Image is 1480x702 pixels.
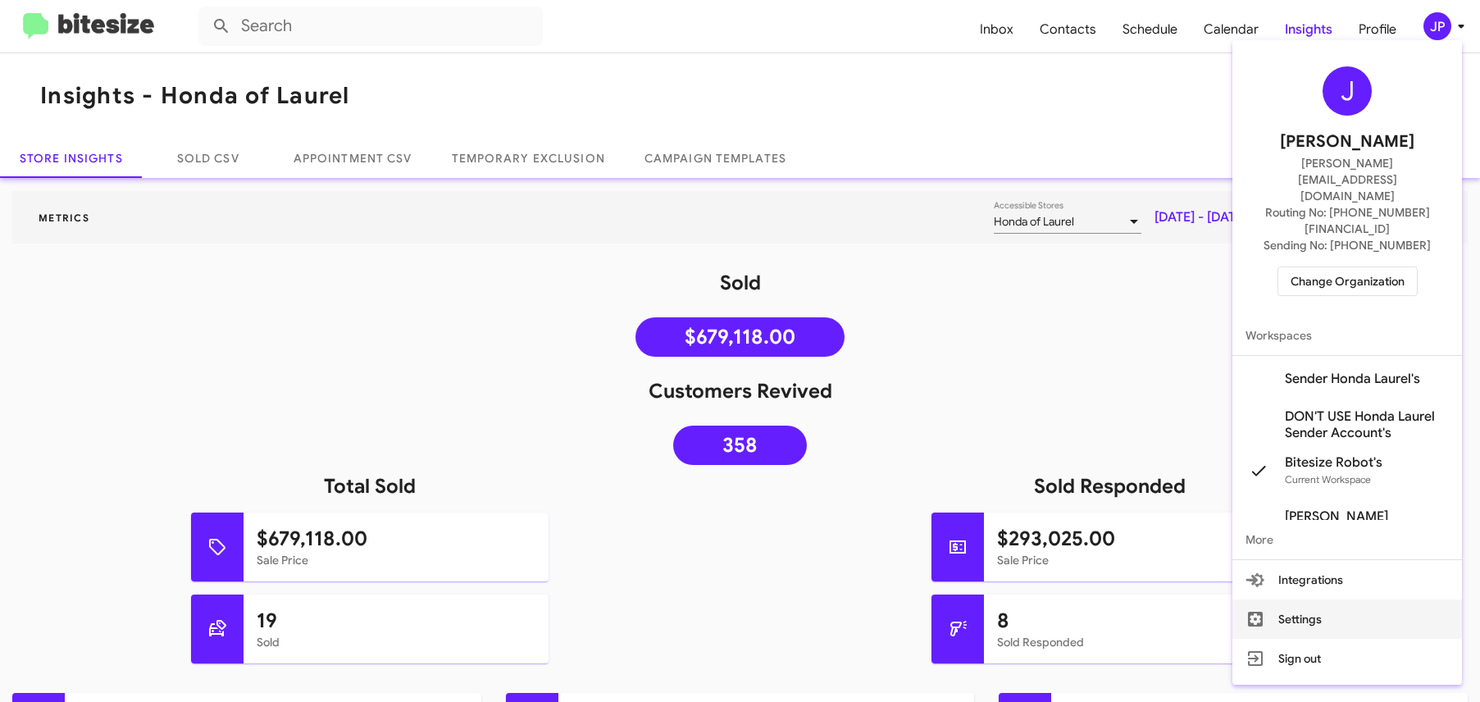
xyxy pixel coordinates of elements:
button: Change Organization [1277,267,1418,296]
span: Bitesize Robot's [1285,454,1382,471]
span: Workspaces [1232,316,1462,355]
button: Integrations [1232,560,1462,599]
span: Sending No: [PHONE_NUMBER] [1264,237,1431,253]
span: DON'T USE Honda Laurel Sender Account's [1285,408,1449,441]
button: Sign out [1232,639,1462,678]
span: Sender Honda Laurel's [1285,371,1420,387]
button: Settings [1232,599,1462,639]
span: [PERSON_NAME] [1285,508,1388,525]
span: More [1232,520,1462,559]
span: Current Workspace [1285,473,1371,485]
span: Change Organization [1291,267,1405,295]
span: [PERSON_NAME] [1280,129,1414,155]
span: [PERSON_NAME][EMAIL_ADDRESS][DOMAIN_NAME] [1252,155,1442,204]
div: J [1323,66,1372,116]
span: Routing No: [PHONE_NUMBER][FINANCIAL_ID] [1252,204,1442,237]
